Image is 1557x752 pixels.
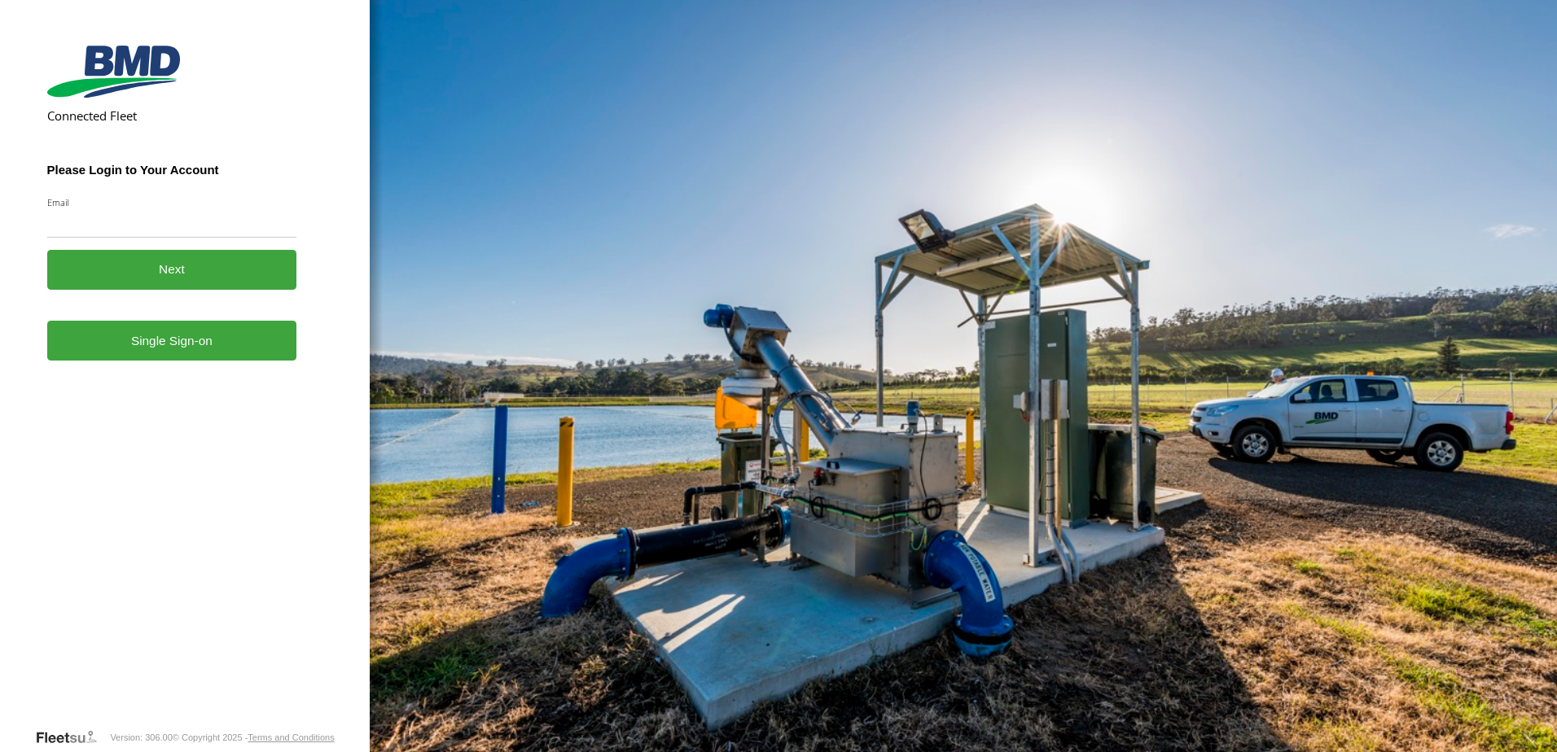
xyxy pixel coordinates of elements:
label: Email [47,196,297,208]
a: Terms and Conditions [248,732,334,742]
div: Version: 306.00 [110,732,172,742]
div: © Copyright 2025 - [173,732,335,742]
a: Visit our Website [35,729,110,745]
a: Single Sign-on [47,321,297,361]
h2: Connected Fleet [47,107,297,124]
img: BMD [47,46,180,98]
h3: Please Login to Your Account [47,163,297,177]
button: Next [47,250,297,290]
